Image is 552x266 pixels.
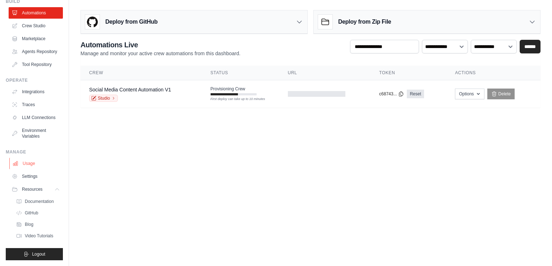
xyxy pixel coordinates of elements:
h3: Deploy from Zip File [338,18,391,26]
a: Environment Variables [9,125,63,142]
div: Operate [6,77,63,83]
span: Video Tutorials [25,233,53,239]
a: Reset [407,90,424,98]
a: Blog [13,219,63,229]
a: Documentation [13,196,63,206]
span: Blog [25,222,33,227]
a: Settings [9,171,63,182]
span: Provisioning Crew [211,86,245,92]
p: Manage and monitor your active crew automations from this dashboard. [80,50,240,57]
a: Social Media Content Automation V1 [89,87,171,92]
a: LLM Connections [9,112,63,123]
button: Options [455,89,484,99]
span: Logout [32,251,45,257]
button: c68743... [379,91,404,97]
a: Usage [9,158,64,169]
div: First deploy can take up to 10 minutes [211,97,257,102]
th: Crew [80,66,202,80]
th: Status [202,66,279,80]
a: Integrations [9,86,63,98]
a: Delete [487,89,515,99]
a: Marketplace [9,33,63,44]
a: Video Tutorials [13,231,63,241]
span: Resources [22,186,42,192]
a: Automations [9,7,63,19]
a: Tool Repository [9,59,63,70]
a: Crew Studio [9,20,63,32]
span: Documentation [25,199,54,204]
th: Token [371,66,446,80]
div: Manage [6,149,63,155]
span: GitHub [25,210,38,216]
a: Agents Repository [9,46,63,57]
th: Actions [446,66,540,80]
button: Resources [9,184,63,195]
button: Logout [6,248,63,260]
h3: Deploy from GitHub [105,18,157,26]
th: URL [279,66,371,80]
img: GitHub Logo [85,15,100,29]
a: Studio [89,95,118,102]
h2: Automations Live [80,40,240,50]
a: Traces [9,99,63,110]
a: GitHub [13,208,63,218]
